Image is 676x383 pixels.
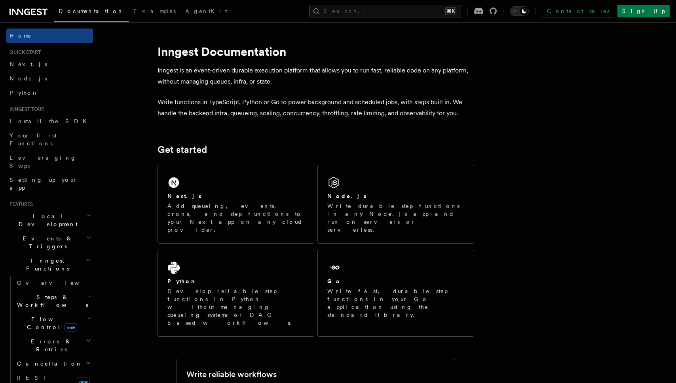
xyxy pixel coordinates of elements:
[167,192,201,200] h2: Next.js
[14,315,87,331] span: Flow Control
[167,287,304,327] p: Develop reliable step functions in Python without managing queueing systems or DAG based workflows.
[158,65,474,87] p: Inngest is an event-driven durable execution platform that allows you to run fast, reliable code ...
[59,8,124,14] span: Documentation
[542,5,614,17] a: Contact sales
[6,128,93,151] a: Your first Functions
[510,6,529,16] button: Toggle dark mode
[9,177,78,191] span: Setting up your app
[64,323,77,332] span: new
[327,287,464,319] p: Write fast, durable step functions in your Go application using the standard library.
[186,369,277,380] h2: Write reliable workflows
[6,86,93,100] a: Python
[445,7,456,15] kbd: ⌘K
[14,312,93,334] button: Flow Controlnew
[167,202,304,234] p: Add queueing, events, crons, and step functions to your Next app on any cloud provider.
[158,44,474,59] h1: Inngest Documentation
[14,337,86,353] span: Errors & Retries
[6,57,93,71] a: Next.js
[14,360,82,368] span: Cancellation
[6,29,93,43] a: Home
[327,192,366,200] h2: Node.js
[167,277,197,285] h2: Python
[14,290,93,312] button: Steps & Workflows
[158,97,474,119] p: Write functions in TypeScript, Python or Go to power background and scheduled jobs, with steps bu...
[6,212,86,228] span: Local Development
[133,8,176,14] span: Examples
[180,2,232,21] a: AgentKit
[17,280,99,286] span: Overview
[327,202,464,234] p: Write durable step functions in any Node.js app and run on servers or serverless.
[9,118,91,124] span: Install the SDK
[6,253,93,276] button: Inngest Functions
[6,114,93,128] a: Install the SDK
[6,257,85,272] span: Inngest Functions
[14,334,93,356] button: Errors & Retries
[14,276,93,290] a: Overview
[158,250,314,337] a: PythonDevelop reliable step functions in Python without managing queueing systems or DAG based wo...
[6,151,93,173] a: Leveraging Steps
[6,234,86,250] span: Events & Triggers
[317,165,474,244] a: Node.jsWrite durable step functions in any Node.js app and run on servers or serverless.
[9,132,57,147] span: Your first Functions
[54,2,129,22] a: Documentation
[317,250,474,337] a: GoWrite fast, durable step functions in your Go application using the standard library.
[9,75,47,82] span: Node.js
[6,201,33,208] span: Features
[9,32,32,40] span: Home
[617,5,670,17] a: Sign Up
[9,61,47,67] span: Next.js
[129,2,180,21] a: Examples
[6,49,41,55] span: Quick start
[14,356,93,371] button: Cancellation
[6,71,93,86] a: Node.js
[158,144,207,155] a: Get started
[9,154,76,169] span: Leveraging Steps
[6,209,93,231] button: Local Development
[158,165,314,244] a: Next.jsAdd queueing, events, crons, and step functions to your Next app on any cloud provider.
[6,231,93,253] button: Events & Triggers
[14,293,88,309] span: Steps & Workflows
[9,90,38,96] span: Python
[6,173,93,195] a: Setting up your app
[6,106,44,112] span: Inngest tour
[309,5,461,17] button: Search...⌘K
[185,8,227,14] span: AgentKit
[327,277,342,285] h2: Go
